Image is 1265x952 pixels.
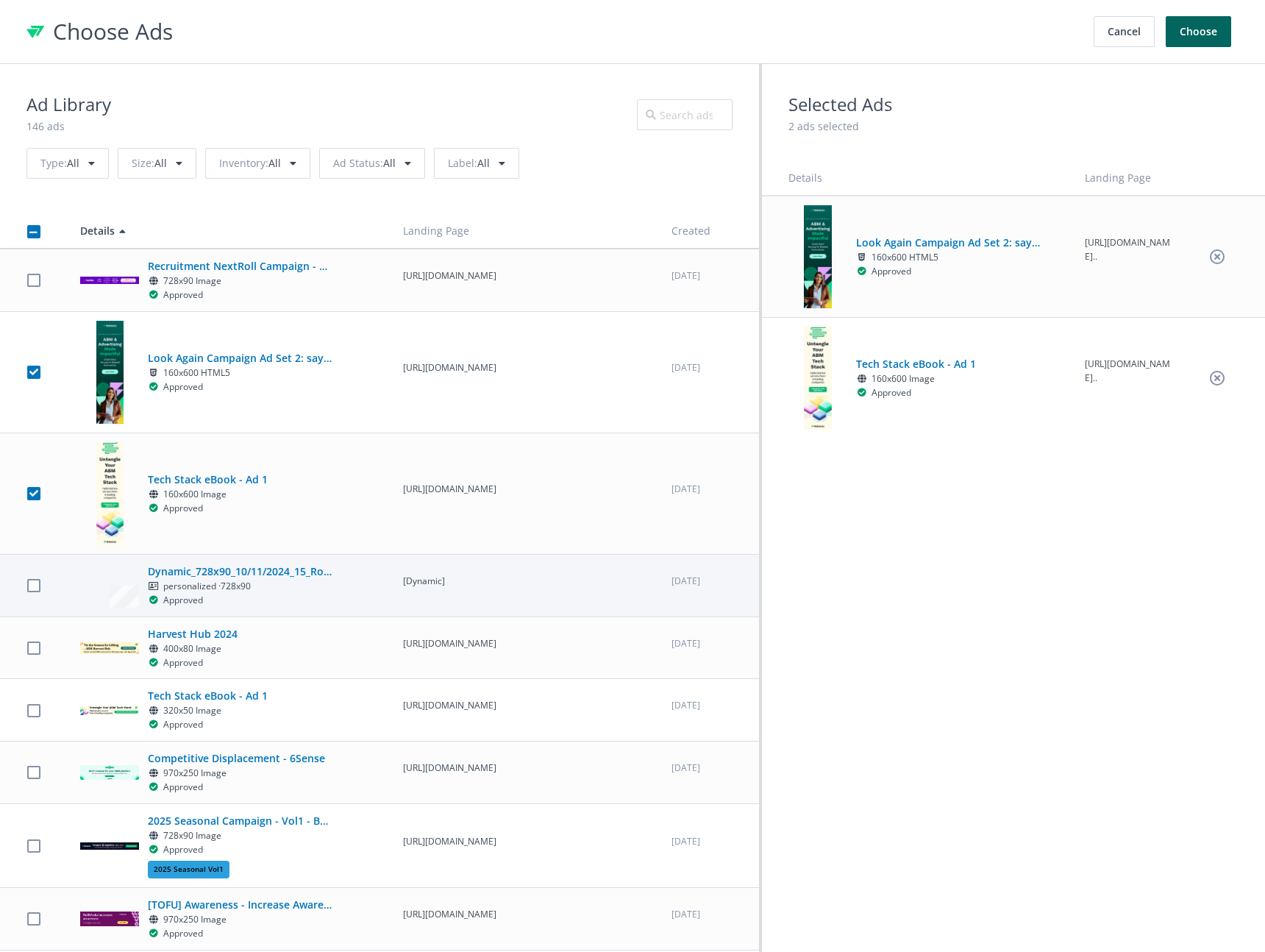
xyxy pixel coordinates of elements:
button: Cancel [1094,16,1155,47]
div: Approved [148,781,203,795]
span: [TOFU] Awareness - Increase Awareness [148,897,332,941]
p: https://www.rollworks.com/resources/guides-reports/holiday-ebook?utm_source=rollworks&utm_medium=... [403,835,645,849]
div: 728x90 Image [148,274,332,288]
p: https://campaigns.rollworks.com/tech_stack_ebook?utm_source=rollworks&utm_medium=paid-display&utm... [403,483,645,497]
img: Ad preview image [804,205,831,308]
div: All [205,148,310,179]
img: Recruitment NextRoll Campaign - WorkToLive [80,277,139,284]
div: 728x90 Image [148,829,332,843]
div: 160x600 Image [148,488,332,502]
p: May 25, 2023 [671,761,746,775]
div: Approved [148,718,203,732]
p: May 20, 2022 [671,269,746,283]
button: Choose [1166,16,1231,47]
p: https://www.rollworks.com/brand-rollworks/?utm_source=rollworks&utm_medium=paid-display&utm_campa... [403,908,645,922]
p: Oct 1, 2024 [671,699,746,713]
img: Competitive Displacement - 6Sense [80,765,139,781]
i: Web [148,277,159,285]
div: Approved [148,380,203,394]
span: 2025 Seasonal Vol1 [154,864,224,875]
h1: Choose Ads [53,14,1090,49]
span: Inventory : [219,156,268,170]
h5: Recruitment NextRoll Campaign - WorkToLive [148,258,332,274]
h5: Tech Stack eBook - Ad 1 [148,472,332,488]
p: Oct 1, 2024 [671,483,746,497]
h5: Competitive Displacement - 6Sense [148,750,332,767]
i: Web [148,769,159,778]
span: Dynamic_728x90_10/11/2024_15_Rollworks_Q4C2BD [148,564,332,608]
p: Jul 30, 2025 [671,835,746,849]
p: Nov 4, 2024 [671,637,746,651]
span: Competitive Displacement - 6Sense [148,750,332,795]
span: Landing Page [403,224,469,238]
i: Web [148,706,159,715]
h5: Tech Stack eBook - Ad 1 [856,356,1040,372]
h5: Look Again Campaign Ad Set 2: say hello to simplicity [148,350,332,366]
span: Tech Stack eBook - Ad 1 [148,688,332,732]
span: 146 ads [26,119,65,133]
img: 2025 Seasonal Campaign - Vol1 - B2B - 728x90 [80,842,139,850]
img: Ad preview image [96,321,124,424]
div: 970x250 Image [148,767,332,781]
span: Details [788,171,822,185]
span: Tech Stack eBook - Ad 1 [148,472,332,516]
p: https://campaigns.rollworks.com/tech_stack_ebook?utm_source=rollworks&utm_medium=paid-display&utm... [1085,358,1175,386]
img: Harvest Hub 2024 [80,642,139,654]
div: 160x600 HTML5 [856,251,1040,265]
div: 320x50 Image [148,704,332,718]
i: Web [856,374,867,383]
h5: Tech Stack eBook - Ad 1 [148,688,332,704]
h5: [TOFU] Awareness - Increase Awareness [148,897,332,913]
div: Approved [148,594,203,608]
div: All [434,148,519,179]
i: Web [148,915,159,924]
span: Look Again Campaign Ad Set 2: say hello to simplicity [856,235,1040,279]
h5: Dynamic_728x90_10/11/2024_15_Rollworks_Q4C2BD [148,564,332,580]
img: Tech Stack eBook - Ad 1 [80,706,139,715]
div: Approved [148,843,203,857]
span: Tech Stack eBook - Ad 1 [856,356,1040,400]
p: https://campaigns.rollworks.com/marketing_made_simple_secure_impactful?utm_source=rollworks&utm_m... [1085,236,1175,264]
img: [TOFU] Awareness - Increase Awareness [80,912,139,927]
i: Personalized [148,582,159,591]
img: Tech Stack eBook - Ad 1 [804,327,831,430]
div: All [26,148,109,179]
span: Type : [40,156,67,170]
div: personalized · 728x90 [148,580,332,594]
h5: Look Again Campaign Ad Set 2: say hello to simplicity [856,235,1040,251]
p: https://campaigns.rollworks.com/abm_harvest_hub?utm_source=rollworks&utm_medium=paid-display&utm_... [403,637,645,651]
p: For dynamic Ads, the landing page URLs are from dynamically recommended products. [403,575,645,589]
span: Details [80,224,115,238]
div: 970x250 Image [148,913,332,927]
span: Recruitment NextRoll Campaign - WorkToLive [148,258,332,302]
i: HTML5 [148,369,159,377]
div: 160x600 Image [856,372,1040,386]
span: Ad Status : [333,156,383,170]
span: Size : [132,156,154,170]
h5: Harvest Hub 2024 [148,626,332,642]
div: Approved [856,386,911,400]
p: Oct 11, 2024 [671,575,746,589]
span: 2025 Seasonal Campaign - Vol1 - B2B - 728x90 [148,813,332,878]
p: https://campaigns.rollworks.com//rollworks-vs-competitors-consent?utm_source=rollworks&utm_medium... [403,761,645,775]
div: Approved [148,927,203,941]
p: Jun 19, 2025 [671,908,746,922]
div: All [118,148,196,179]
span: Harvest Hub 2024 [148,626,332,670]
span: Created [671,224,710,238]
div: Approved [148,288,203,302]
div: Approved [856,265,911,279]
i: Web [148,490,159,499]
h2: Selected Ads [788,90,1239,118]
input: Search ads [637,99,733,130]
p: May 18, 2024 [671,361,746,375]
span: 2 ads selected [788,119,859,133]
h2: Ad Library [26,90,111,118]
span: Landing Page [1085,171,1151,185]
div: Approved [148,502,203,516]
h5: 2025 Seasonal Campaign - Vol1 - B2B - 728x90 [148,813,332,829]
div: All [319,148,425,179]
i: Web [148,831,159,840]
i: HTML5 [856,253,867,262]
div: 400x80 Image [148,642,332,656]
